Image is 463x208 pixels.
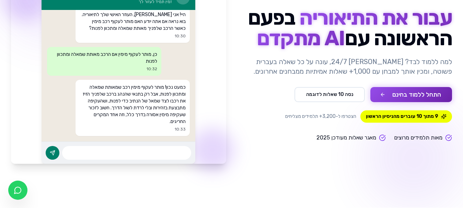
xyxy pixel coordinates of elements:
p: 10:30 [80,33,186,39]
p: למה ללמוד לבד? [PERSON_NAME] 24/7, עונה על כל שאלה בעברית פשוטה, ומכין אותך למבחן עם 1,000+ שאלות... [237,57,452,76]
span: מאות תלמידים מרוצים [394,134,442,142]
span: 9 מתוך 10 עוברים מהניסיון הראשון [360,110,452,123]
a: צ'אט בוואטסאפ [8,181,27,200]
p: היי! אני [PERSON_NAME], העוזר האישי שלך לתיאוריה. בוא נראה אם אתה יודע האם מותר לעקוף רכב מימין כ... [80,11,186,32]
span: AI מתקדם [257,26,345,50]
p: 10:32 [51,66,157,72]
span: עבור את התיאוריה [299,5,452,30]
button: התחל ללמוד בחינם [370,87,452,102]
p: כמעט נכון! מותר לעקוף מימין רכב שמאותת שמאלה ומתכוון לפנות, אבל רק בתנאי שהנהג ברכב שלפניך הזיז א... [80,84,186,125]
h1: בפעם הראשונה עם [237,8,452,49]
p: 10:33 [80,126,186,132]
span: הצטרפו ל-3,200+ תלמידים מצליחים [285,113,356,120]
span: מאגר שאלות מעודכן 2025 [316,134,376,142]
button: נסה 10 שאלות לדוגמה [294,87,365,102]
p: כן, מותר לעקוף מימין אם הרכב מאותת שמאלה ומתכוון לפנות [51,51,157,65]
